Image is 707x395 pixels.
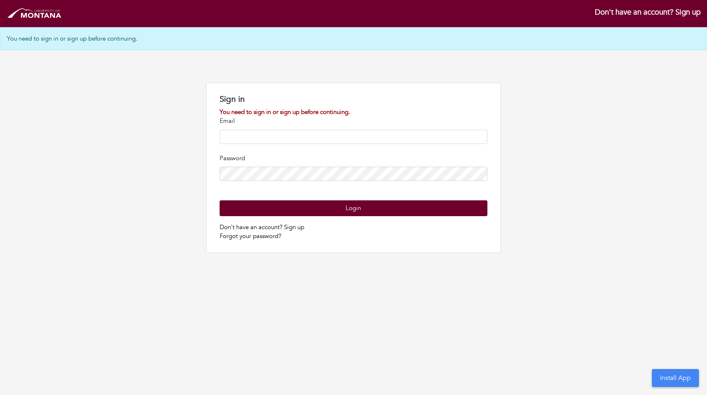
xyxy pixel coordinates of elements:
[595,7,701,17] a: Don't have an account? Sign up
[220,200,487,216] button: Login
[220,154,487,163] p: Password
[220,94,487,104] h1: Sign in
[220,223,304,231] a: Don't have an account? Sign up
[220,116,487,126] p: Email
[220,232,281,240] a: Forgot your password?
[6,6,63,21] img: montana_logo.png
[220,107,487,117] div: You need to sign in or sign up before continuing.
[652,369,699,387] button: Install App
